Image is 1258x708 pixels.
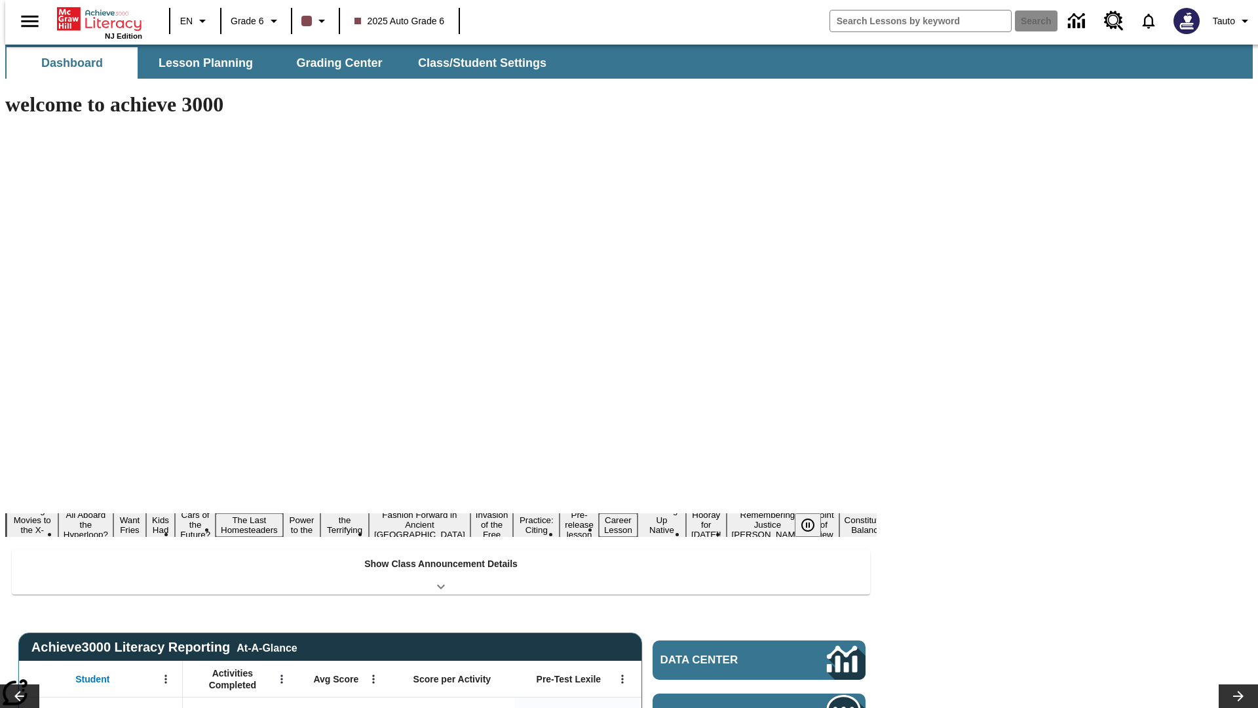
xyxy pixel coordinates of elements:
a: Data Center [1060,3,1096,39]
button: Slide 6 The Last Homesteaders [216,513,283,537]
button: Class/Student Settings [408,47,557,79]
button: Slide 16 Remembering Justice O'Connor [727,508,809,541]
span: NJ Edition [105,32,142,40]
div: At-A-Glance [237,640,297,654]
button: Slide 12 Pre-release lesson [560,508,599,541]
a: Data Center [653,640,866,680]
button: Open Menu [272,669,292,689]
button: Dashboard [7,47,138,79]
button: Slide 2 All Aboard the Hyperloop? [58,508,113,541]
div: Pause [795,513,834,537]
span: Score per Activity [413,673,491,685]
button: Slide 11 Mixed Practice: Citing Evidence [513,503,560,547]
button: Slide 18 The Constitution's Balancing Act [839,503,902,547]
div: Home [57,5,142,40]
span: Data Center [660,654,783,667]
button: Slide 9 Fashion Forward in Ancient Rome [369,508,470,541]
span: Grade 6 [231,14,264,28]
button: Language: EN, Select a language [174,9,216,33]
span: Pre-Test Lexile [537,673,601,685]
h1: welcome to achieve 3000 [5,92,877,117]
button: Slide 14 Cooking Up Native Traditions [638,503,686,547]
button: Grading Center [274,47,405,79]
button: Lesson carousel, Next [1219,684,1258,708]
button: Open Menu [613,669,632,689]
p: Show Class Announcement Details [364,557,518,571]
button: Slide 3 Do You Want Fries With That? [113,494,146,557]
img: Avatar [1173,8,1200,34]
input: search field [830,10,1011,31]
button: Slide 4 Dirty Jobs Kids Had To Do [146,494,175,557]
a: Home [57,6,142,32]
button: Slide 5 Cars of the Future? [175,508,216,541]
button: Slide 10 The Invasion of the Free CD [470,498,514,551]
span: Achieve3000 Literacy Reporting [31,640,297,655]
button: Slide 13 Career Lesson [599,513,638,537]
span: Tauto [1213,14,1235,28]
button: Open Menu [364,669,383,689]
div: SubNavbar [5,47,558,79]
button: Profile/Settings [1208,9,1258,33]
button: Slide 1 Taking Movies to the X-Dimension [7,503,58,547]
button: Open Menu [156,669,176,689]
div: SubNavbar [5,45,1253,79]
button: Slide 15 Hooray for Constitution Day! [686,508,727,541]
button: Lesson Planning [140,47,271,79]
span: Student [75,673,109,685]
span: Avg Score [313,673,358,685]
span: Activities Completed [189,667,276,691]
button: Slide 8 Attack of the Terrifying Tomatoes [320,503,369,547]
button: Select a new avatar [1166,4,1208,38]
button: Open side menu [10,2,49,41]
button: Slide 7 Solar Power to the People [283,503,321,547]
div: Show Class Announcement Details [12,549,870,595]
span: EN [180,14,193,28]
a: Notifications [1132,4,1166,38]
button: Grade: Grade 6, Select a grade [225,9,287,33]
button: Pause [795,513,821,537]
button: Class color is dark brown. Change class color [296,9,335,33]
a: Resource Center, Will open in new tab [1096,3,1132,39]
span: 2025 Auto Grade 6 [354,14,445,28]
